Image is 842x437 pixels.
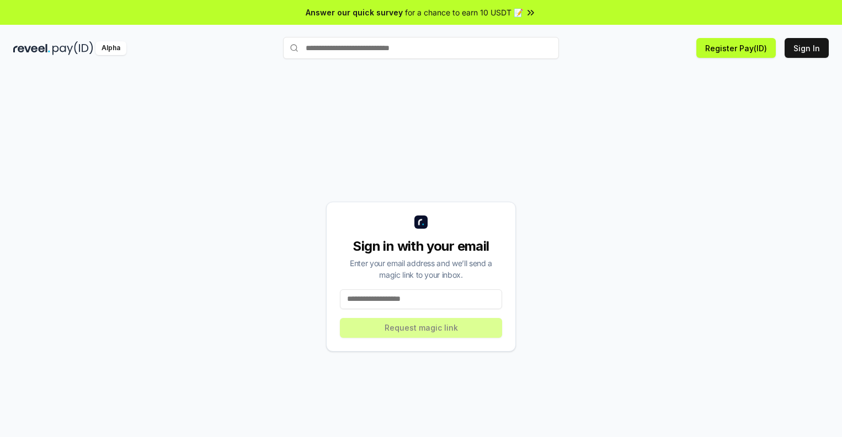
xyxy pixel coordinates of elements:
span: Answer our quick survey [306,7,403,18]
button: Sign In [785,38,829,58]
button: Register Pay(ID) [696,38,776,58]
img: reveel_dark [13,41,50,55]
span: for a chance to earn 10 USDT 📝 [405,7,523,18]
img: logo_small [414,215,428,229]
img: pay_id [52,41,93,55]
div: Alpha [95,41,126,55]
div: Sign in with your email [340,238,502,255]
div: Enter your email address and we’ll send a magic link to your inbox. [340,257,502,280]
